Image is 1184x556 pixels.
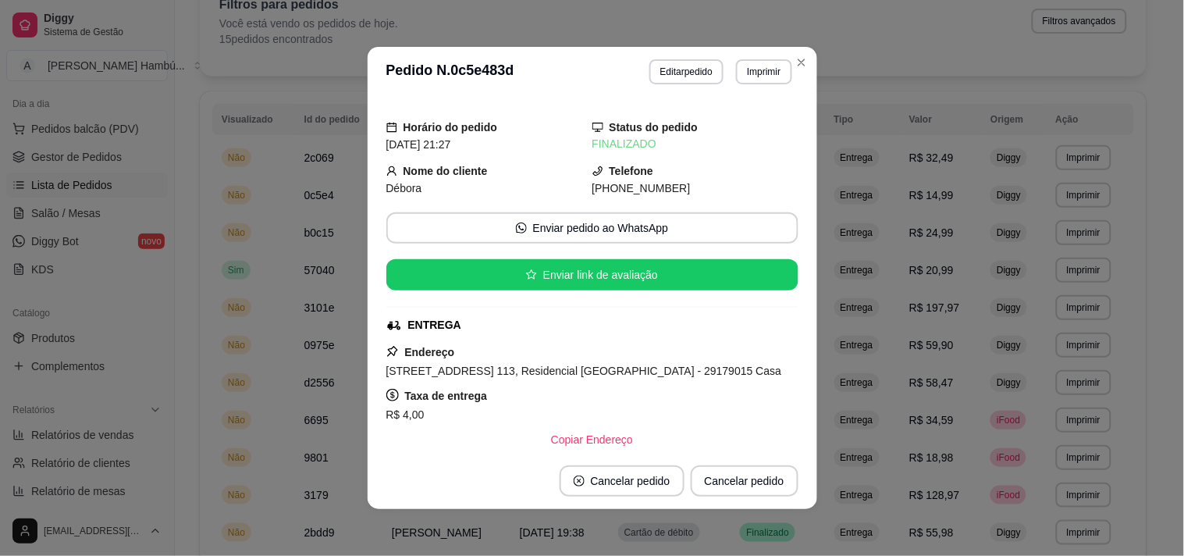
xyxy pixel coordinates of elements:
strong: Taxa de entrega [405,390,488,402]
strong: Endereço [405,346,455,358]
strong: Nome do cliente [404,165,488,177]
h3: Pedido N. 0c5e483d [386,59,514,84]
span: whats-app [516,223,527,233]
button: Copiar Endereço [539,424,645,455]
button: Cancelar pedido [691,465,798,497]
span: [PHONE_NUMBER] [592,182,691,194]
span: desktop [592,122,603,133]
button: whats-appEnviar pedido ao WhatsApp [386,212,798,244]
div: ENTREGA [408,317,461,333]
span: star [526,269,537,280]
span: [DATE] 21:27 [386,138,451,151]
button: Close [789,50,814,75]
span: phone [592,166,603,176]
strong: Horário do pedido [404,121,498,134]
strong: Status do pedido [610,121,699,134]
button: Editarpedido [649,59,724,84]
span: R$ 4,00 [386,408,425,421]
span: user [386,166,397,176]
span: calendar [386,122,397,133]
button: close-circleCancelar pedido [560,465,684,497]
div: FINALIZADO [592,136,798,152]
button: Imprimir [736,59,791,84]
span: [STREET_ADDRESS] 113, Residencial [GEOGRAPHIC_DATA] - 29179015 Casa [386,365,782,377]
span: Débora [386,182,422,194]
span: dollar [386,389,399,401]
button: starEnviar link de avaliação [386,259,798,290]
span: pushpin [386,345,399,358]
strong: Telefone [610,165,654,177]
span: close-circle [574,476,585,486]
